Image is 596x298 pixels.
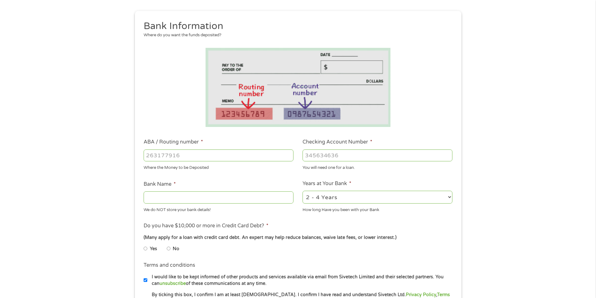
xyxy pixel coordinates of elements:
[144,163,293,171] div: Where the Money to be Deposited
[144,234,452,241] div: (Many apply for a loan with credit card debt. An expert may help reduce balances, waive late fees...
[406,292,436,297] a: Privacy Policy
[144,139,203,145] label: ABA / Routing number
[144,181,176,188] label: Bank Name
[144,262,195,269] label: Terms and conditions
[303,180,351,187] label: Years at Your Bank
[303,163,452,171] div: You will need one for a loan.
[150,245,157,252] label: Yes
[303,149,452,161] input: 345634636
[160,281,186,286] a: unsubscribe
[144,205,293,213] div: We do NOT store your bank details!
[303,139,372,145] label: Checking Account Number
[144,32,448,38] div: Where do you want the funds deposited?
[144,20,448,33] h2: Bank Information
[173,245,179,252] label: No
[144,149,293,161] input: 263177916
[144,223,268,229] label: Do you have $10,000 or more in Credit Card Debt?
[147,274,454,287] label: I would like to be kept informed of other products and services available via email from Sivetech...
[303,205,452,213] div: How long Have you been with your Bank
[206,48,391,127] img: Routing number location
